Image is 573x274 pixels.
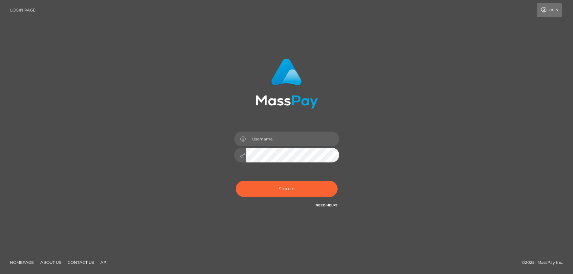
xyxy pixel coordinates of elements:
div: © 2025 , MassPay Inc. [522,259,568,266]
a: Contact Us [65,257,97,267]
a: Login Page [10,3,35,17]
a: Login [537,3,562,17]
img: MassPay Login [255,58,318,109]
a: Homepage [7,257,36,267]
button: Sign in [236,181,338,197]
input: Username... [246,132,339,146]
a: API [98,257,110,267]
a: Need Help? [316,203,338,207]
a: About Us [38,257,64,267]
